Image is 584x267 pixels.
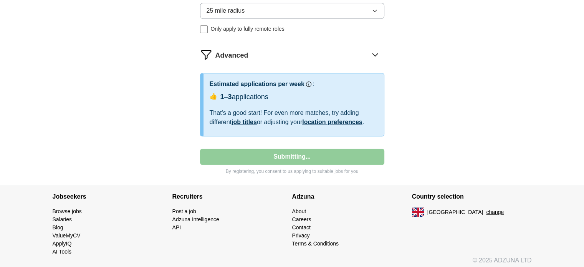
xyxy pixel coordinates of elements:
a: Browse jobs [53,208,82,214]
span: 1–3 [220,93,232,101]
img: UK flag [412,207,424,217]
a: Adzuna Intelligence [172,216,219,222]
a: Post a job [172,208,196,214]
a: Careers [292,216,311,222]
img: filter [200,48,212,61]
button: Submitting... [200,149,384,165]
h3: : [313,80,314,89]
a: API [172,224,181,231]
button: 25 mile radius [200,3,384,19]
a: AI Tools [53,249,72,255]
a: location preferences [302,119,362,125]
a: job titles [232,119,257,125]
span: [GEOGRAPHIC_DATA] [427,208,483,216]
p: By registering, you consent to us applying to suitable jobs for you [200,168,384,175]
h3: Estimated applications per week [210,80,304,89]
span: 25 mile radius [207,6,245,15]
a: ValueMyCV [53,232,81,239]
a: Contact [292,224,311,231]
button: change [486,208,504,216]
a: About [292,208,306,214]
input: Only apply to fully remote roles [200,25,208,33]
span: Advanced [215,50,248,61]
a: Privacy [292,232,310,239]
div: That's a good start! For even more matches, try adding different or adjusting your . [210,108,378,127]
div: applications [220,92,268,102]
a: Salaries [53,216,72,222]
a: Blog [53,224,63,231]
h4: Country selection [412,186,532,207]
a: ApplyIQ [53,240,72,247]
span: 👍 [210,92,217,101]
span: Only apply to fully remote roles [211,25,285,33]
a: Terms & Conditions [292,240,339,247]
